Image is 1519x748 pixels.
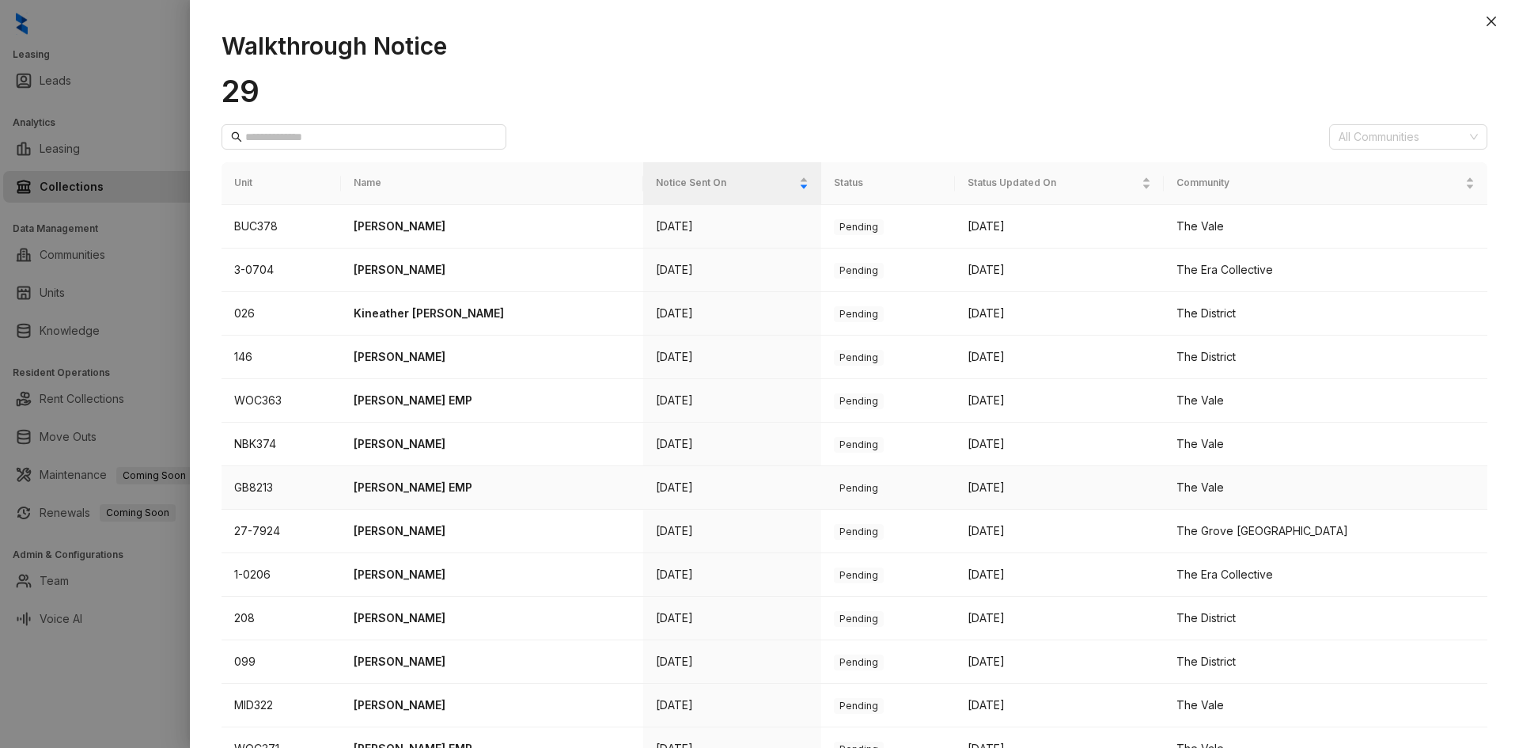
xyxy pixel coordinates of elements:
[821,162,955,204] th: Status
[834,306,884,322] span: Pending
[1482,12,1501,31] button: Close
[222,205,341,249] td: BUC378
[834,698,884,714] span: Pending
[222,32,1487,60] h1: Walkthrough Notice
[222,640,341,684] td: 099
[222,336,341,379] td: 146
[643,423,821,466] td: [DATE]
[834,524,884,540] span: Pending
[834,263,884,279] span: Pending
[354,653,631,670] p: [PERSON_NAME]
[834,219,884,235] span: Pending
[1176,609,1475,627] div: The District
[643,510,821,553] td: [DATE]
[834,350,884,366] span: Pending
[955,597,1163,640] td: [DATE]
[968,176,1138,191] span: Status Updated On
[341,162,643,204] th: Name
[1176,261,1475,279] div: The Era Collective
[955,379,1163,423] td: [DATE]
[955,466,1163,510] td: [DATE]
[354,522,631,540] p: [PERSON_NAME]
[643,205,821,249] td: [DATE]
[1176,348,1475,366] div: The District
[955,292,1163,336] td: [DATE]
[1176,697,1475,714] div: The Vale
[1176,176,1462,191] span: Community
[1176,392,1475,409] div: The Vale
[354,697,631,714] p: [PERSON_NAME]
[1176,305,1475,322] div: The District
[834,393,884,409] span: Pending
[1176,566,1475,583] div: The Era Collective
[955,423,1163,466] td: [DATE]
[222,466,341,510] td: GB8213
[222,162,341,204] th: Unit
[354,566,631,583] p: [PERSON_NAME]
[643,553,821,597] td: [DATE]
[222,73,1487,109] h1: 29
[955,553,1163,597] td: [DATE]
[656,176,796,191] span: Notice Sent On
[354,305,631,322] p: Kineather [PERSON_NAME]
[643,249,821,292] td: [DATE]
[1176,435,1475,453] div: The Vale
[955,684,1163,727] td: [DATE]
[955,640,1163,684] td: [DATE]
[1164,162,1487,204] th: Community
[955,162,1163,204] th: Status Updated On
[354,609,631,627] p: [PERSON_NAME]
[354,218,631,235] p: [PERSON_NAME]
[354,479,631,496] p: [PERSON_NAME] EMP
[643,684,821,727] td: [DATE]
[354,261,631,279] p: [PERSON_NAME]
[643,466,821,510] td: [DATE]
[643,292,821,336] td: [DATE]
[834,611,884,627] span: Pending
[1176,653,1475,670] div: The District
[354,392,631,409] p: [PERSON_NAME] EMP
[955,205,1163,249] td: [DATE]
[834,568,884,583] span: Pending
[1485,15,1498,28] span: close
[1176,522,1475,540] div: The Grove [GEOGRAPHIC_DATA]
[955,510,1163,553] td: [DATE]
[222,510,341,553] td: 27-7924
[955,249,1163,292] td: [DATE]
[222,423,341,466] td: NBK374
[643,379,821,423] td: [DATE]
[834,655,884,670] span: Pending
[222,249,341,292] td: 3-0704
[222,292,341,336] td: 026
[222,597,341,640] td: 208
[955,336,1163,379] td: [DATE]
[222,553,341,597] td: 1-0206
[222,379,341,423] td: WOC363
[354,435,631,453] p: [PERSON_NAME]
[231,131,242,142] span: search
[222,684,341,727] td: MID322
[1176,218,1475,235] div: The Vale
[834,437,884,453] span: Pending
[1176,479,1475,496] div: The Vale
[643,640,821,684] td: [DATE]
[643,336,821,379] td: [DATE]
[643,597,821,640] td: [DATE]
[354,348,631,366] p: [PERSON_NAME]
[834,480,884,496] span: Pending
